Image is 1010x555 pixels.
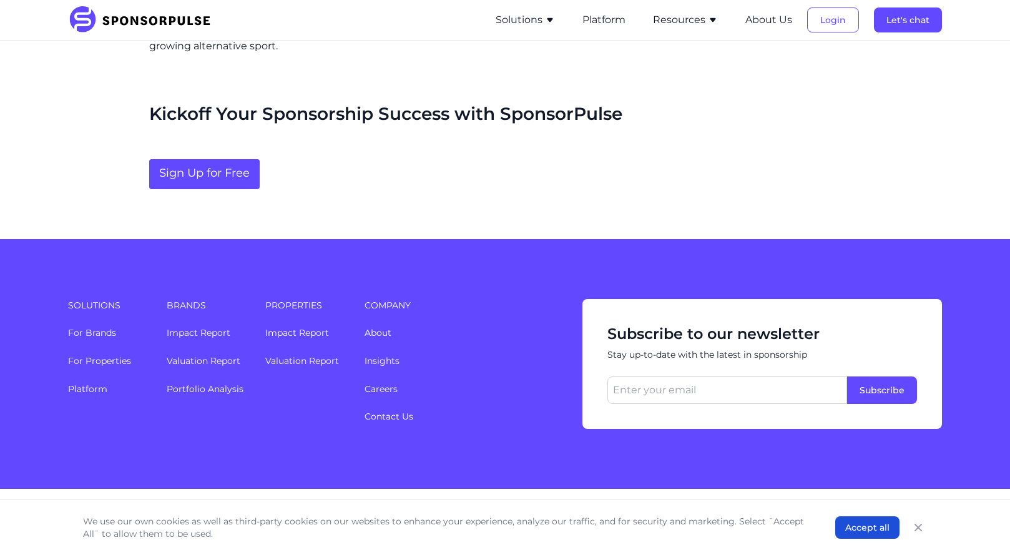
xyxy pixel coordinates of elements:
[365,411,413,422] a: Contact Us
[607,376,847,404] input: Enter your email
[909,519,927,536] button: Close
[83,515,810,540] p: We use our own cookies as well as third-party cookies on our websites to enhance your experience,...
[265,327,329,338] a: Impact Report
[874,7,942,32] button: Let's chat
[68,383,107,395] a: Platform
[365,383,398,395] a: Careers
[365,299,547,312] span: Company
[68,299,152,312] span: Solutions
[149,104,680,125] h2: Kickoff Your Sponsorship Success with SponsorPulse
[265,299,349,312] span: Properties
[167,383,243,395] a: Portfolio Analysis
[68,355,131,366] a: For Properties
[835,516,900,539] button: Accept all
[607,349,917,361] span: Stay up-to-date with the latest in sponsorship
[582,14,625,26] a: Platform
[948,495,1010,555] iframe: Chat Widget
[745,12,792,27] button: About Us
[807,14,859,26] a: Login
[167,327,230,338] a: Impact Report
[582,12,625,27] button: Platform
[149,159,260,189] a: Sign Up for Free
[365,327,391,338] a: About
[167,355,240,366] a: Valuation Report
[496,12,555,27] button: Solutions
[68,327,116,338] a: For Brands
[653,12,718,27] button: Resources
[745,14,792,26] a: About Us
[265,355,339,366] a: Valuation Report
[68,6,220,34] img: SponsorPulse
[167,299,250,312] span: Brands
[807,7,859,32] button: Login
[365,355,400,366] a: Insights
[874,14,942,26] a: Let's chat
[847,376,917,404] button: Subscribe
[607,324,917,344] span: Subscribe to our newsletter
